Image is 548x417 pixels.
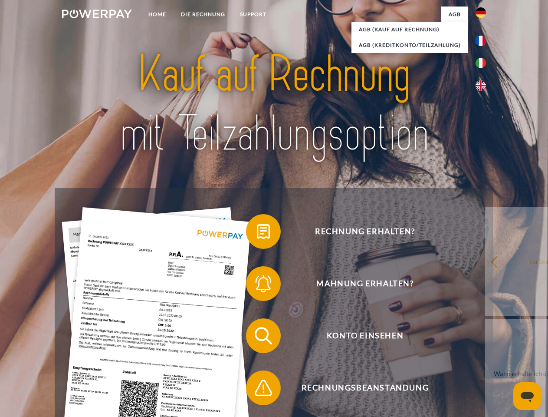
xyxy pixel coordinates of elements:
img: title-powerpay_de.svg [83,42,465,166]
span: Konto einsehen [259,318,471,353]
img: en [476,80,486,91]
img: it [476,58,486,68]
a: SUPPORT [233,7,274,22]
img: de [476,7,486,18]
a: agb [441,7,468,22]
img: qb_search.svg [253,325,274,347]
iframe: Schaltfläche zum Öffnen des Messaging-Fensters [513,382,541,410]
a: AGB (Kreditkonto/Teilzahlung) [351,37,468,53]
button: Mahnung erhalten? [246,266,472,301]
img: qb_bell.svg [253,273,274,295]
a: Home [141,7,174,22]
a: AGB (Kauf auf Rechnung) [351,22,468,37]
button: Konto einsehen [246,318,472,353]
span: Rechnungsbeanstandung [259,371,471,405]
button: Rechnung erhalten? [246,214,472,249]
span: Rechnung erhalten? [259,214,471,249]
img: logo-powerpay-white.svg [62,10,132,18]
span: Mahnung erhalten? [259,266,471,301]
a: DIE RECHNUNG [174,7,233,22]
img: fr [476,36,486,46]
img: qb_warning.svg [253,377,274,399]
img: qb_bill.svg [253,221,274,242]
button: Rechnungsbeanstandung [246,371,472,405]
